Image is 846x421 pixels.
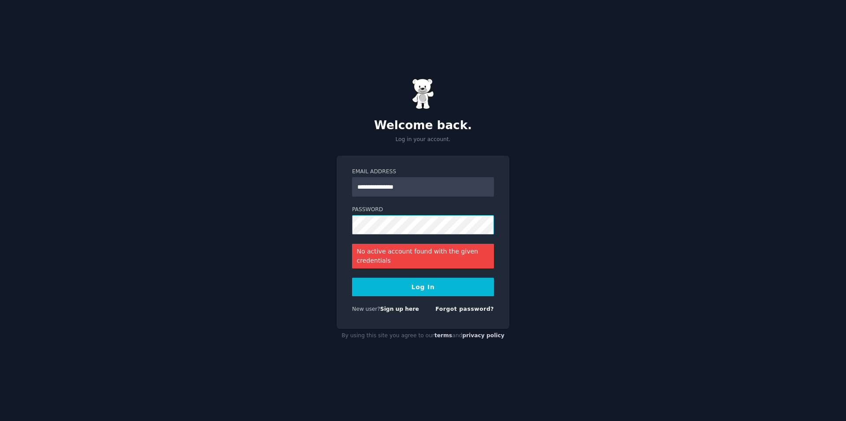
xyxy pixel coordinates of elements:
label: Password [352,206,494,214]
label: Email Address [352,168,494,176]
a: terms [434,332,452,339]
div: By using this site you agree to our and [337,329,509,343]
button: Log In [352,278,494,296]
a: privacy policy [462,332,505,339]
h2: Welcome back. [337,119,509,133]
p: Log in your account. [337,136,509,144]
a: Sign up here [380,306,419,312]
div: No active account found with the given credentials [352,244,494,268]
span: New user? [352,306,380,312]
img: Gummy Bear [412,78,434,109]
a: Forgot password? [435,306,494,312]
